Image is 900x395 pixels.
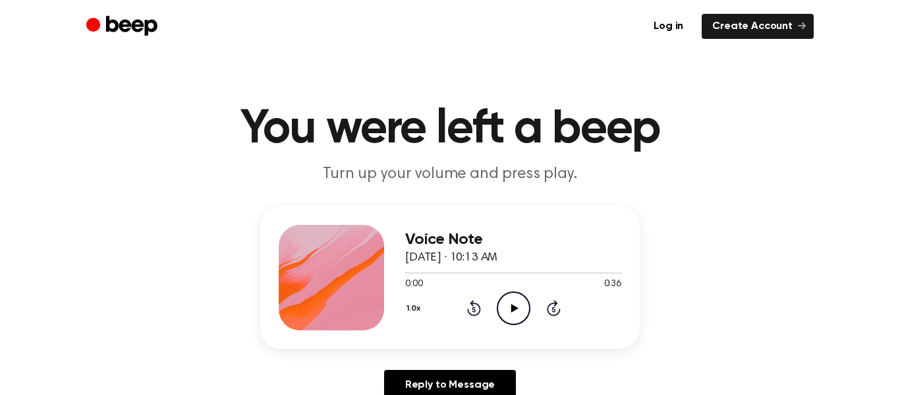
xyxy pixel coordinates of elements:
span: [DATE] · 10:13 AM [405,252,497,264]
a: Log in [643,14,694,39]
button: 1.0x [405,297,426,320]
a: Beep [86,14,161,40]
p: Turn up your volume and press play. [197,164,703,185]
span: 0:36 [604,278,621,291]
span: 0:00 [405,278,422,291]
h1: You were left a beep [113,106,787,153]
h3: Voice Note [405,231,621,249]
a: Create Account [702,14,814,39]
